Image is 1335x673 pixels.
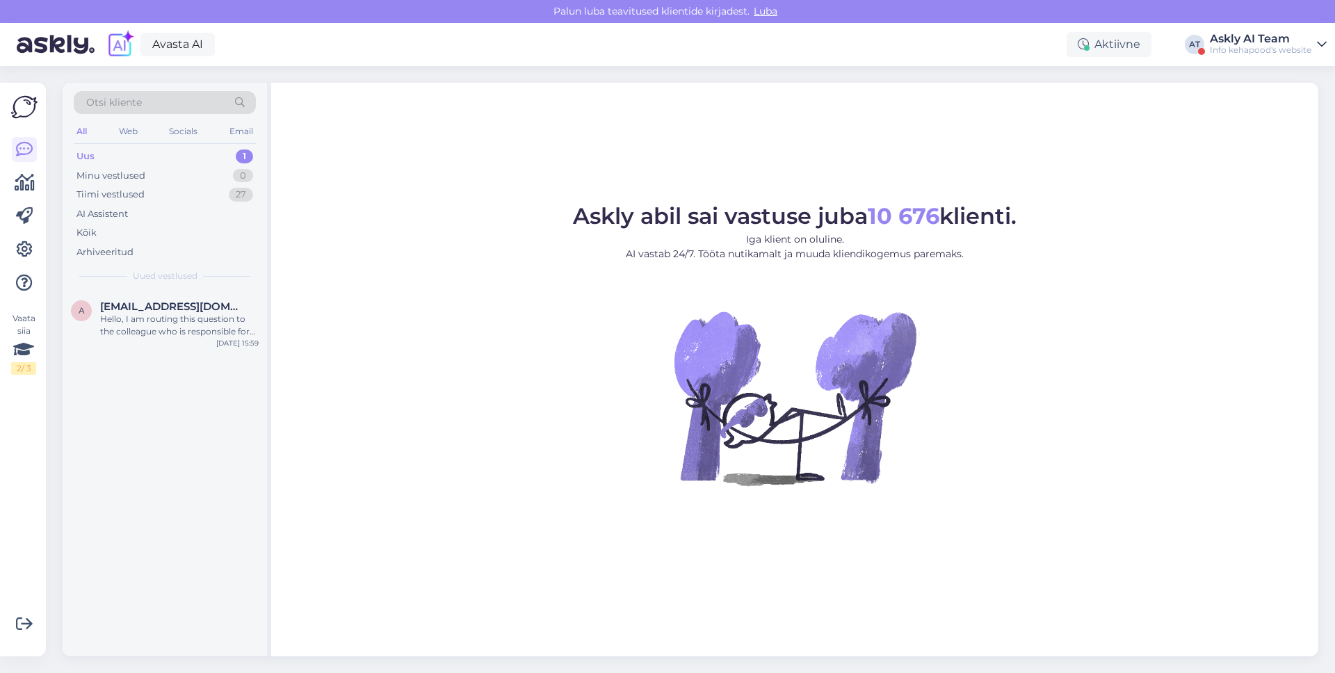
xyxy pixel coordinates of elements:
img: Askly Logo [11,94,38,120]
p: Iga klient on oluline. AI vastab 24/7. Tööta nutikamalt ja muuda kliendikogemus paremaks. [573,232,1017,261]
div: [DATE] 15:59 [216,338,259,348]
span: anastassia.shegurova@gmail.com [100,300,245,313]
div: Email [227,122,256,140]
div: Hello, I am routing this question to the colleague who is responsible for this topic. The reply m... [100,313,259,338]
div: AI Assistent [76,207,128,221]
span: Luba [750,5,782,17]
div: Socials [166,122,200,140]
div: 27 [229,188,253,202]
div: Info kehapood's website [1210,44,1311,56]
div: AT [1185,35,1204,54]
div: Aktiivne [1067,32,1151,57]
img: explore-ai [106,30,135,59]
span: a [79,305,85,316]
div: Uus [76,149,95,163]
span: Askly abil sai vastuse juba klienti. [573,202,1017,229]
div: Askly AI Team [1210,33,1311,44]
div: Web [116,122,140,140]
div: 0 [233,169,253,183]
div: All [74,122,90,140]
div: 2 / 3 [11,362,36,375]
img: No Chat active [670,273,920,523]
span: Uued vestlused [133,270,197,282]
span: Otsi kliente [86,95,142,110]
b: 10 676 [868,202,939,229]
div: Minu vestlused [76,169,145,183]
a: Avasta AI [140,33,215,56]
div: 1 [236,149,253,163]
div: Kõik [76,226,97,240]
div: Arhiveeritud [76,245,133,259]
div: Tiimi vestlused [76,188,145,202]
div: Vaata siia [11,312,36,375]
a: Askly AI TeamInfo kehapood's website [1210,33,1327,56]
